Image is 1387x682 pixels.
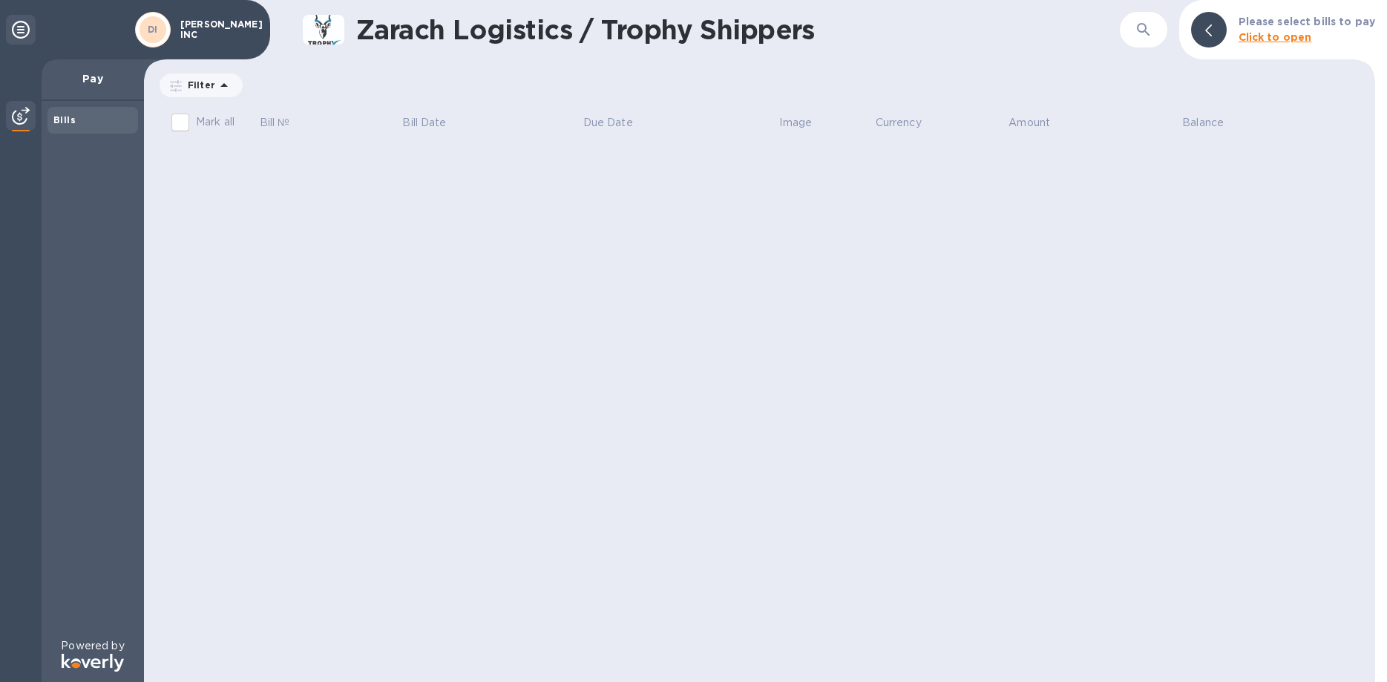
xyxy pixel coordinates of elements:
p: [PERSON_NAME] INC [180,19,255,40]
p: Powered by [61,638,124,654]
span: Bill Date [402,115,465,131]
p: Due Date [583,115,633,131]
p: Amount [1009,115,1050,131]
b: DI [148,24,158,35]
span: Due Date [583,115,652,131]
b: Bills [53,114,76,125]
b: Click to open [1239,31,1312,43]
span: Bill № [260,115,309,131]
p: Image [779,115,812,131]
span: Amount [1009,115,1069,131]
p: Currency [876,115,922,131]
p: Pay [53,71,132,86]
p: Balance [1182,115,1224,131]
h1: Zarach Logistics / Trophy Shippers [356,14,994,45]
p: Filter [182,79,215,91]
p: Mark all [196,114,235,130]
img: Logo [62,654,124,672]
p: Bill Date [402,115,446,131]
p: Bill № [260,115,290,131]
b: Please select bills to pay [1239,16,1375,27]
span: Balance [1182,115,1243,131]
